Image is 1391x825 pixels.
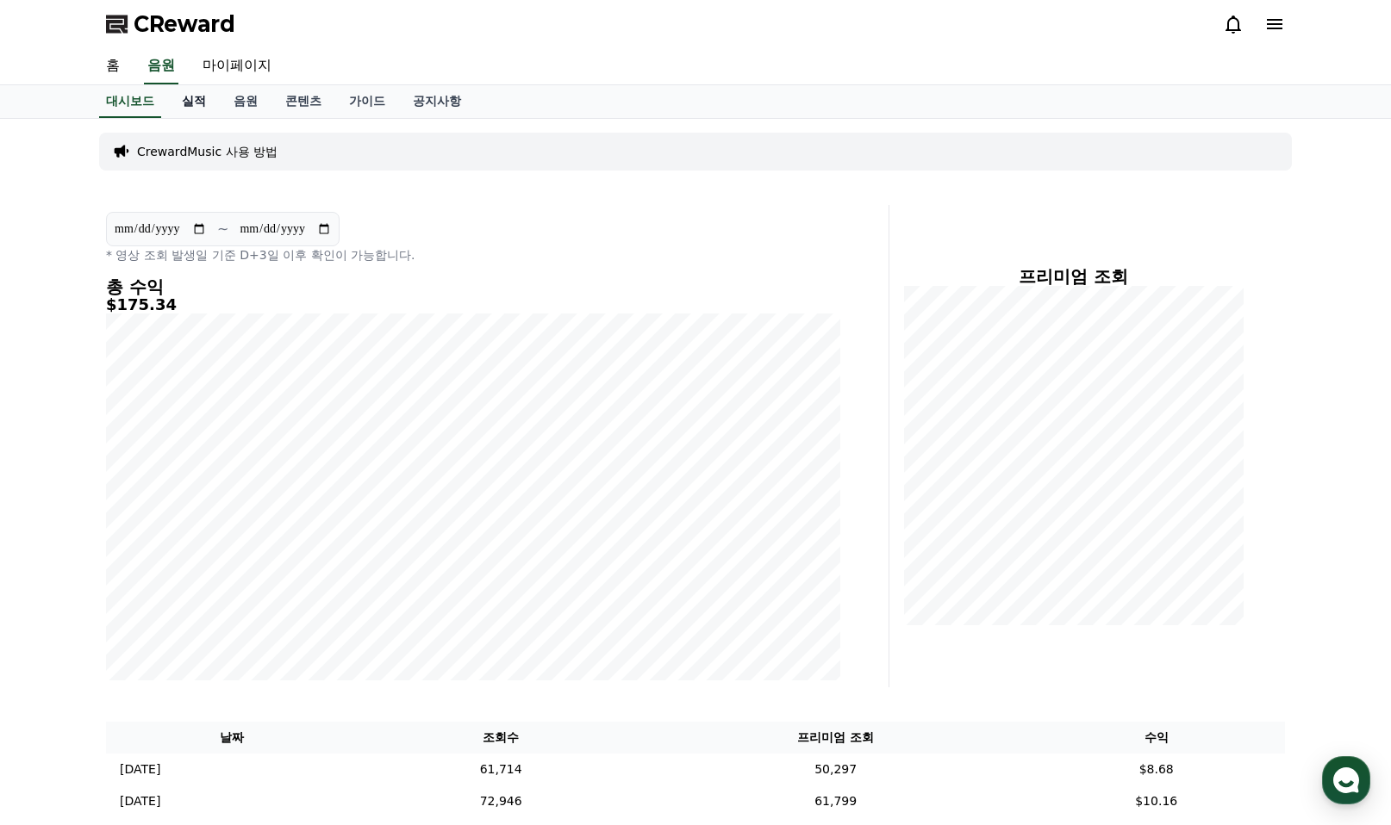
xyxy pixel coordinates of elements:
[168,85,220,118] a: 실적
[120,760,160,778] p: [DATE]
[189,48,285,84] a: 마이페이지
[1027,722,1285,754] th: 수익
[137,143,278,160] a: CrewardMusic 사용 방법
[266,572,287,586] span: 설정
[644,722,1028,754] th: 프리미엄 조회
[134,10,235,38] span: CReward
[1027,785,1285,817] td: $10.16
[5,546,114,589] a: 홈
[271,85,335,118] a: 콘텐츠
[106,722,359,754] th: 날짜
[220,85,271,118] a: 음원
[144,48,178,84] a: 음원
[106,246,840,264] p: * 영상 조회 발생일 기준 D+3일 이후 확인이 가능합니다.
[106,10,235,38] a: CReward
[335,85,399,118] a: 가이드
[158,573,178,586] span: 대화
[644,785,1028,817] td: 61,799
[903,267,1244,286] h4: 프리미엄 조회
[120,792,160,810] p: [DATE]
[106,277,840,296] h4: 총 수익
[99,85,161,118] a: 대시보드
[644,754,1028,785] td: 50,297
[54,572,65,586] span: 홈
[359,754,644,785] td: 61,714
[359,785,644,817] td: 72,946
[106,296,840,313] h5: $175.34
[222,546,331,589] a: 설정
[217,219,228,239] p: ~
[114,546,222,589] a: 대화
[399,85,475,118] a: 공지사항
[92,48,134,84] a: 홈
[359,722,644,754] th: 조회수
[1027,754,1285,785] td: $8.68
